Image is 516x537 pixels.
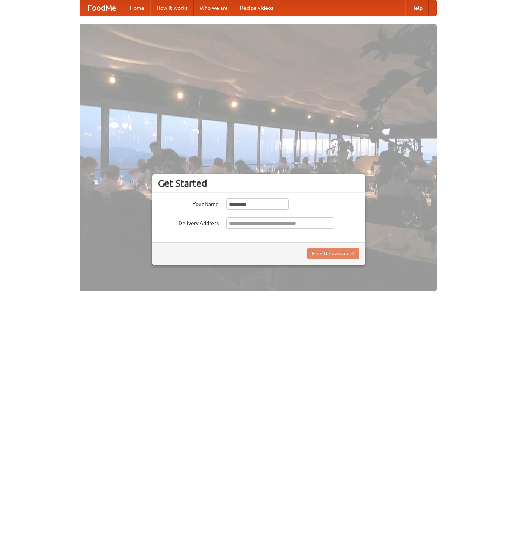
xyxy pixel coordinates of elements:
[194,0,234,16] a: Who we are
[234,0,279,16] a: Recipe videos
[405,0,429,16] a: Help
[124,0,150,16] a: Home
[150,0,194,16] a: How it works
[158,178,359,189] h3: Get Started
[307,248,359,259] button: Find Restaurants!
[158,217,219,227] label: Delivery Address
[80,0,124,16] a: FoodMe
[158,198,219,208] label: Your Name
